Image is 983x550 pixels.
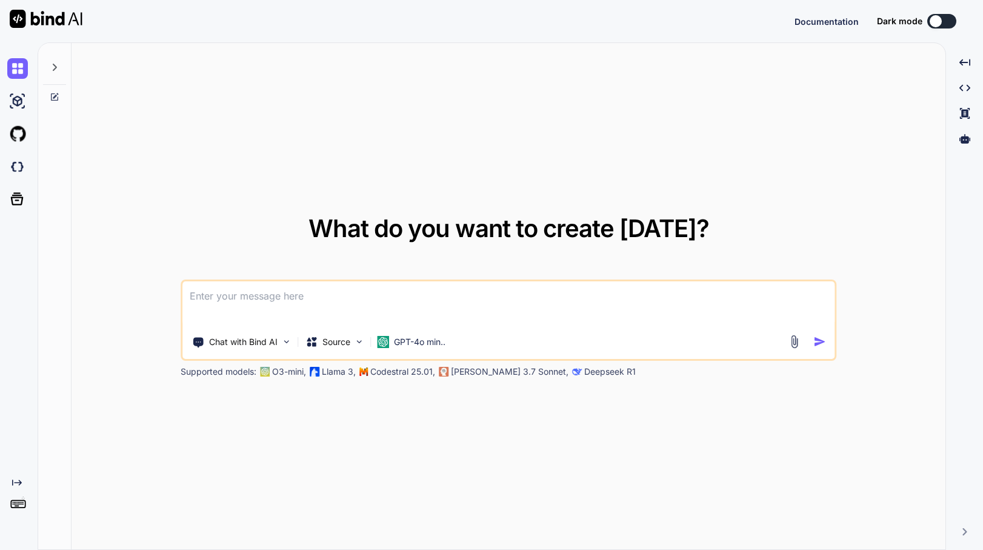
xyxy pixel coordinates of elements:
p: Codestral 25.01, [370,366,435,378]
img: Llama2 [310,367,319,377]
img: GPT-4o mini [377,336,389,348]
p: O3-mini, [272,366,306,378]
span: What do you want to create [DATE]? [308,213,709,243]
span: Documentation [795,16,859,27]
p: Supported models: [181,366,256,378]
img: chat [7,58,28,79]
p: Llama 3, [322,366,356,378]
img: darkCloudIdeIcon [7,156,28,177]
p: Chat with Bind AI [209,336,278,348]
img: icon [813,335,826,348]
img: githubLight [7,124,28,144]
img: Mistral-AI [359,367,368,376]
p: GPT-4o min.. [394,336,445,348]
img: Pick Tools [281,337,292,347]
img: claude [572,367,582,377]
p: Source [322,336,350,348]
img: Bind AI [10,10,82,28]
img: attachment [787,335,801,349]
p: [PERSON_NAME] 3.7 Sonnet, [451,366,568,378]
p: Deepseek R1 [584,366,636,378]
img: claude [439,367,448,377]
img: GPT-4 [260,367,270,377]
img: Pick Models [354,337,364,347]
span: Dark mode [877,15,922,27]
button: Documentation [795,15,859,28]
img: ai-studio [7,91,28,112]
